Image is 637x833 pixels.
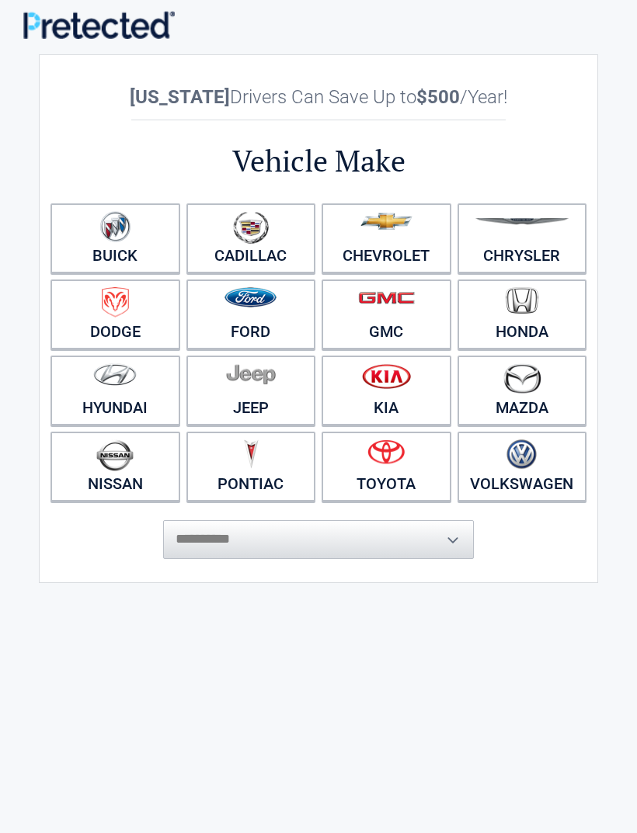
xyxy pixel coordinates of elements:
img: nissan [96,439,134,471]
a: Nissan [50,432,180,502]
a: GMC [322,279,451,349]
b: $500 [416,86,460,108]
a: Cadillac [186,203,316,273]
img: chevrolet [360,213,412,230]
a: Hyundai [50,356,180,425]
img: volkswagen [506,439,537,470]
img: honda [506,287,538,314]
a: Pontiac [186,432,316,502]
img: cadillac [233,211,269,244]
img: hyundai [93,363,137,386]
a: Buick [50,203,180,273]
img: ford [225,287,277,307]
h2: Vehicle Make [47,141,590,181]
a: Volkswagen [458,432,587,502]
img: buick [100,211,131,242]
img: Main Logo [23,11,175,38]
a: Kia [322,356,451,425]
a: Chevrolet [322,203,451,273]
img: chrysler [475,218,569,225]
a: Honda [458,279,587,349]
img: gmc [358,291,415,304]
img: toyota [367,439,405,464]
a: Jeep [186,356,316,425]
img: pontiac [243,439,259,469]
a: Ford [186,279,316,349]
a: Chrysler [458,203,587,273]
img: kia [362,363,411,389]
h2: Drivers Can Save Up to /Year [47,86,590,108]
img: dodge [102,287,129,318]
b: [US_STATE] [130,86,230,108]
a: Toyota [322,432,451,502]
a: Mazda [458,356,587,425]
img: mazda [503,363,541,394]
img: jeep [226,363,276,385]
a: Dodge [50,279,180,349]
